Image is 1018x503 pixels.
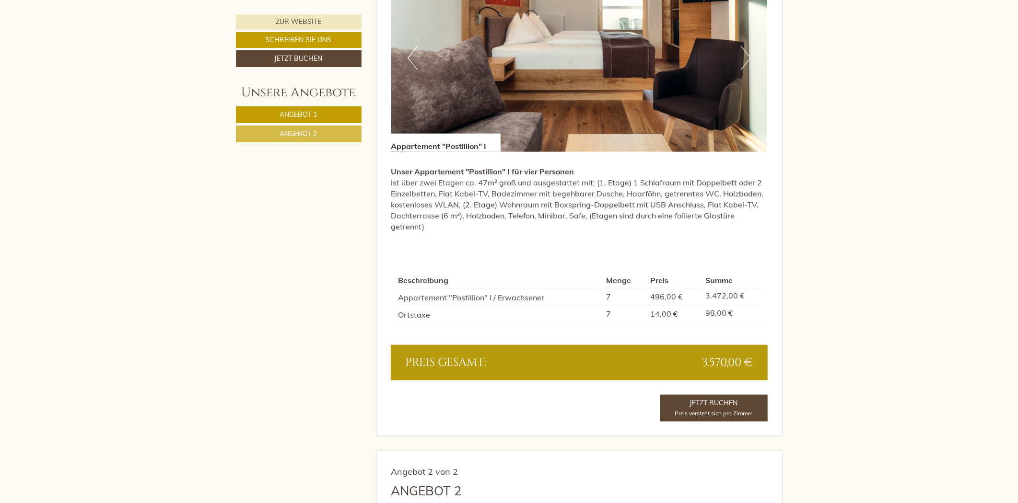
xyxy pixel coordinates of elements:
[702,273,761,288] th: Summe
[391,482,462,500] div: Angebot 2
[236,84,362,102] div: Unsere Angebote
[391,167,574,176] strong: Unser Appartement "Postillion" I für vier Personen
[236,32,362,48] a: Schreiben Sie uns
[741,46,751,70] button: Next
[398,354,579,371] div: Preis gesamt:
[280,129,317,138] span: Angebot 2
[398,306,602,323] td: Ortstaxe
[236,50,362,67] a: Jetzt buchen
[398,273,602,288] th: Beschreibung
[602,306,647,323] td: 7
[651,292,683,301] span: 496,00 €
[702,354,753,371] span: 3.570,00 €
[398,288,602,306] td: Appartement "Postillion" I / Erwachsener
[391,134,501,152] div: Appartement "Postillion" I
[602,273,647,288] th: Menge
[647,273,702,288] th: Preis
[702,288,761,306] td: 3.472,00 €
[236,14,362,30] a: Zur Website
[675,410,753,417] span: Preis versteht sich pro Zimmer
[602,288,647,306] td: 7
[702,306,761,323] td: 98,00 €
[391,466,458,477] span: Angebot 2 von 2
[660,395,768,422] a: Jetzt BuchenPreis versteht sich pro Zimmer
[408,46,418,70] button: Previous
[651,309,679,319] span: 14,00 €
[280,110,317,119] span: Angebot 1
[391,166,768,232] p: ist über zwei Etagen ca. 47m² groß und ausgestattet mit: (1. Etage) 1 Schlafraum mit Doppelbett o...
